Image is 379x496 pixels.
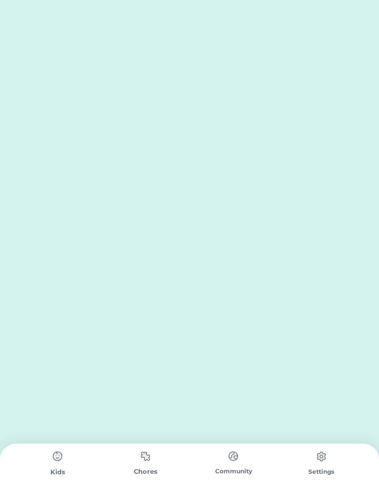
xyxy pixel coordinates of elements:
[277,467,365,476] div: Settings
[48,447,68,466] img: type%3Dchores%2C%20state%3Ddefault.svg
[224,447,243,466] img: type%3Dchores%2C%20state%3Ddefault.svg
[311,447,331,466] img: type%3Dchores%2C%20state%3Ddefault.svg
[14,467,102,477] div: Kids
[189,467,277,476] div: Community
[102,467,189,477] div: Chores
[136,447,155,466] img: type%3Dchores%2C%20state%3Ddefault.svg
